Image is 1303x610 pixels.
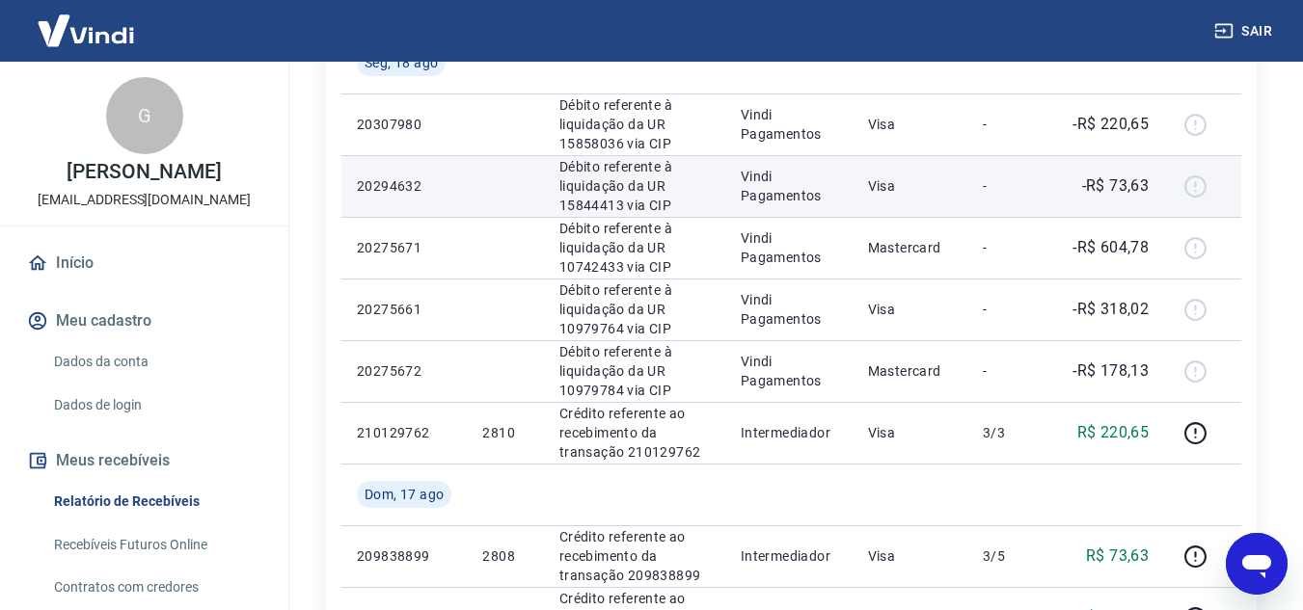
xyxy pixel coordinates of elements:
p: Mastercard [868,238,952,257]
a: Recebíveis Futuros Online [46,525,265,565]
button: Meus recebíveis [23,439,265,482]
p: 20307980 [357,115,451,134]
p: Débito referente à liquidação da UR 10742433 via CIP [559,219,710,277]
p: - [983,238,1040,257]
p: 20275672 [357,361,451,381]
a: Relatório de Recebíveis [46,482,265,521]
p: -R$ 604,78 [1072,236,1149,259]
p: Crédito referente ao recebimento da transação 209838899 [559,527,710,585]
p: Visa [868,176,952,196]
p: - [983,361,1040,381]
p: Débito referente à liquidação da UR 10979764 via CIP [559,280,710,338]
a: Dados da conta [46,342,265,382]
p: Intermediador [741,423,837,442]
p: Intermediador [741,546,837,566]
p: 20275671 [357,238,451,257]
a: Contratos com credores [46,568,265,607]
iframe: Botão para abrir a janela de mensagens [1226,533,1288,595]
p: - [983,176,1040,196]
p: - [983,115,1040,134]
p: Débito referente à liquidação da UR 10979784 via CIP [559,342,710,400]
p: -R$ 178,13 [1072,359,1149,383]
p: [PERSON_NAME] [67,162,221,182]
p: Mastercard [868,361,952,381]
p: Vindi Pagamentos [741,290,837,329]
p: 20275661 [357,300,451,319]
a: Dados de login [46,385,265,425]
p: [EMAIL_ADDRESS][DOMAIN_NAME] [38,190,251,210]
p: Visa [868,546,952,566]
span: Seg, 18 ago [365,53,438,72]
span: Dom, 17 ago [365,485,444,504]
p: -R$ 220,65 [1072,113,1149,136]
p: 2808 [482,546,528,566]
p: 210129762 [357,423,451,442]
p: - [983,300,1040,319]
p: Crédito referente ao recebimento da transação 210129762 [559,404,710,462]
p: Vindi Pagamentos [741,167,837,205]
p: Vindi Pagamentos [741,352,837,390]
p: 20294632 [357,176,451,196]
p: 209838899 [357,546,451,566]
a: Início [23,242,265,284]
div: G [106,77,183,154]
p: R$ 220,65 [1077,421,1150,444]
p: Visa [868,115,952,134]
p: Débito referente à liquidação da UR 15858036 via CIP [559,95,710,153]
p: 2810 [482,423,528,442]
p: Vindi Pagamentos [741,105,837,144]
button: Sair [1210,13,1280,49]
p: Visa [868,300,952,319]
p: R$ 73,63 [1086,544,1149,568]
p: Visa [868,423,952,442]
img: Vindi [23,1,149,60]
p: Débito referente à liquidação da UR 15844413 via CIP [559,157,710,215]
p: 3/5 [983,546,1040,566]
p: -R$ 318,02 [1072,298,1149,321]
p: -R$ 73,63 [1082,174,1150,198]
p: Vindi Pagamentos [741,228,837,267]
p: 3/3 [983,423,1040,442]
button: Meu cadastro [23,300,265,342]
